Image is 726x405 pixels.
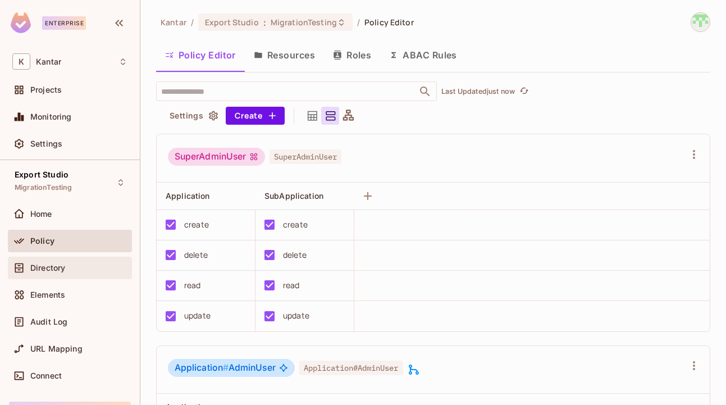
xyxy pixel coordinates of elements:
span: : [263,18,267,27]
button: Create [226,107,285,125]
span: Projects [30,85,62,94]
li: / [357,17,360,28]
span: Export Studio [15,170,69,179]
span: SubApplication [264,191,323,201]
span: K [12,53,30,70]
button: Open [417,84,433,99]
div: update [184,310,211,322]
span: Elements [30,290,65,299]
span: Monitoring [30,112,72,121]
span: Application [166,191,210,201]
span: Click to refresh data [515,85,531,98]
div: update [283,310,309,322]
span: Policy Editor [364,17,414,28]
div: Enterprise [42,16,86,30]
span: SuperAdminUser [270,149,341,164]
img: Devesh.Kumar@Kantar.com [691,13,710,31]
div: read [283,279,300,292]
span: AdminUser [175,362,276,374]
span: the active workspace [161,17,186,28]
span: Connect [30,371,62,380]
button: Policy Editor [156,41,245,69]
span: Workspace: Kantar [36,57,61,66]
span: Audit Log [30,317,67,326]
span: Policy [30,236,54,245]
div: create [184,219,209,231]
li: / [191,17,194,28]
div: create [283,219,308,231]
span: Home [30,210,52,219]
span: Application#AdminUser [299,361,403,375]
img: SReyMgAAAABJRU5ErkJggg== [11,12,31,33]
div: delete [184,249,208,261]
button: Resources [245,41,324,69]
span: MigrationTesting [271,17,337,28]
span: Export Studio [205,17,259,28]
div: delete [283,249,307,261]
div: read [184,279,201,292]
span: Settings [30,139,62,148]
p: Last Updated just now [441,87,515,96]
button: Roles [324,41,380,69]
span: Application [175,362,229,373]
button: ABAC Rules [380,41,466,69]
span: URL Mapping [30,344,83,353]
span: MigrationTesting [15,183,72,192]
span: Directory [30,263,65,272]
span: refresh [519,86,529,97]
button: Settings [165,107,221,125]
div: SuperAdminUser [168,148,265,166]
button: refresh [517,85,531,98]
span: # [223,362,229,373]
